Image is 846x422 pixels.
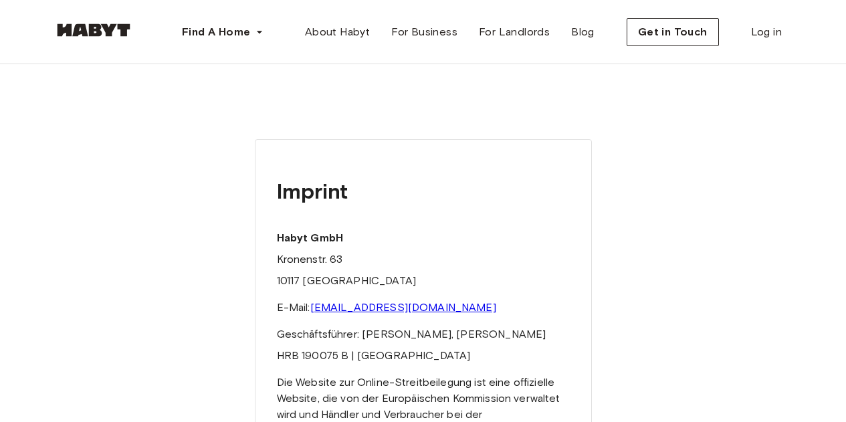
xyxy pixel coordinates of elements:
[571,24,595,40] span: Blog
[740,19,792,45] a: Log in
[277,231,344,244] strong: Habyt GmbH
[277,251,570,268] p: Kronenstr. 63
[638,24,708,40] span: Get in Touch
[560,19,605,45] a: Blog
[627,18,719,46] button: Get in Touch
[391,24,457,40] span: For Business
[171,19,274,45] button: Find A Home
[277,273,570,289] p: 10117 [GEOGRAPHIC_DATA]
[294,19,381,45] a: About Habyt
[305,24,370,40] span: About Habyt
[182,24,250,40] span: Find A Home
[277,300,570,316] p: E-Mail:
[277,326,570,342] p: Geschäftsführer: [PERSON_NAME], [PERSON_NAME]
[277,348,570,364] p: HRB 190075 B | [GEOGRAPHIC_DATA]
[310,301,496,314] a: [EMAIL_ADDRESS][DOMAIN_NAME]
[479,24,550,40] span: For Landlords
[381,19,468,45] a: For Business
[468,19,560,45] a: For Landlords
[751,24,782,40] span: Log in
[277,178,348,204] strong: Imprint
[54,23,134,37] img: Habyt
